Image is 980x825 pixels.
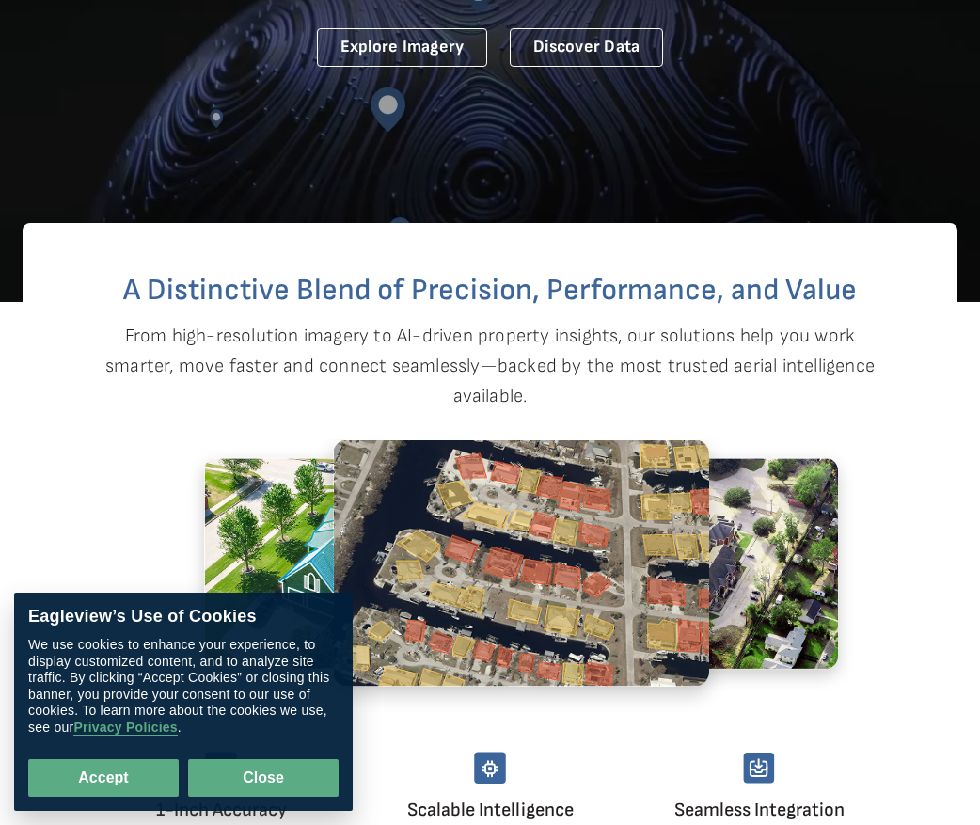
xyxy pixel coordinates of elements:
div: We use cookies to enhance your experience, to display customized content, and to analyze site tra... [28,637,339,736]
a: Explore Imagery [317,28,488,67]
img: 5.2.png [333,439,709,687]
img: scalable-intelligency.svg [474,752,506,784]
a: Privacy Policies [73,720,177,736]
button: Accept [28,759,179,797]
button: Close [188,759,339,797]
img: 4.2.png [204,457,524,668]
h4: Scalable Intelligence [371,795,609,825]
img: seamless-integration.svg [743,752,775,784]
p: From high-resolution imagery to AI-driven property insights, our solutions help you work smarter,... [98,321,882,411]
a: Discover Data [510,28,663,67]
h4: Seamless Integration [640,795,878,825]
div: Eagleview’s Use of Cookies [28,607,339,627]
h2: A Distinctive Blend of Precision, Performance, and Value [98,276,882,306]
